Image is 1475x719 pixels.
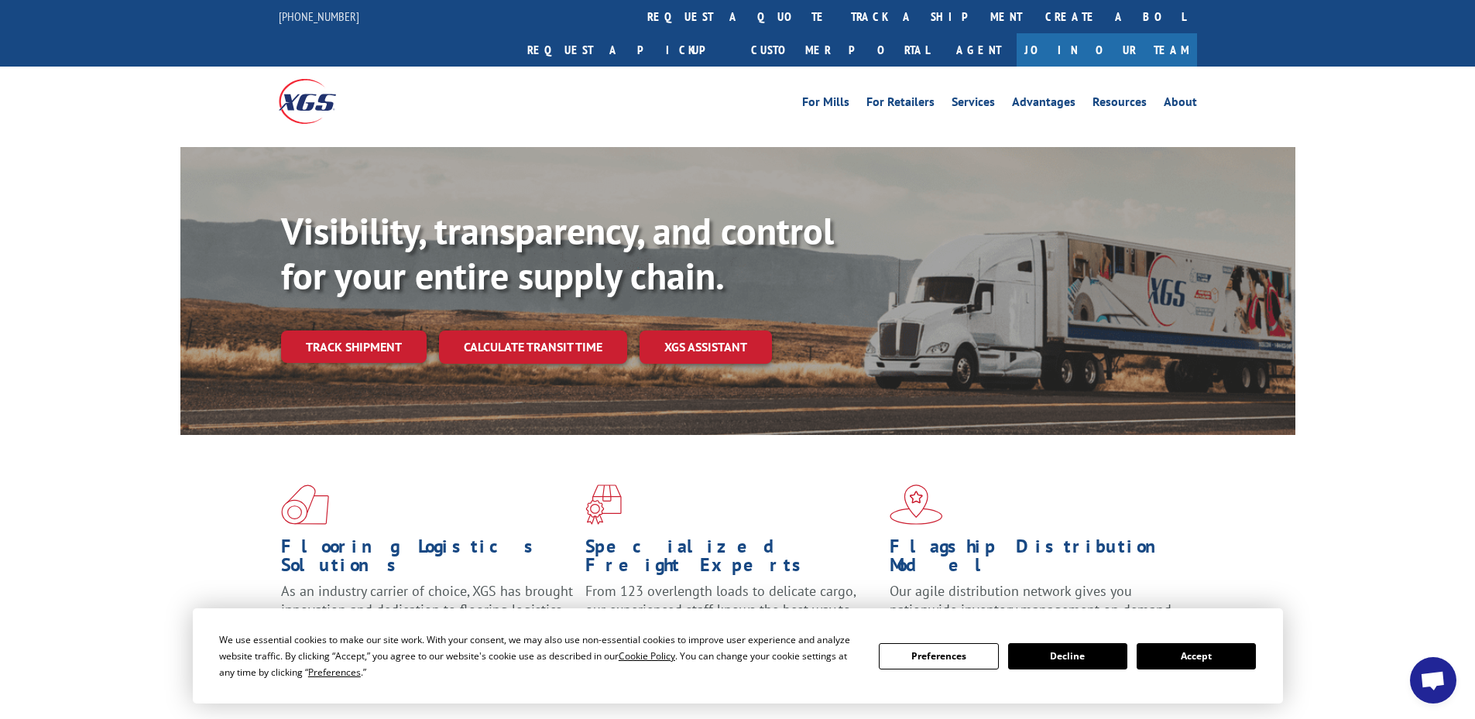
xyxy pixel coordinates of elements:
[802,96,849,113] a: For Mills
[1137,643,1256,669] button: Accept
[585,484,622,525] img: xgs-icon-focused-on-flooring-red
[739,33,941,67] a: Customer Portal
[308,666,361,679] span: Preferences
[1008,643,1127,669] button: Decline
[952,96,995,113] a: Services
[640,330,772,364] a: XGS ASSISTANT
[1164,96,1197,113] a: About
[941,33,1017,67] a: Agent
[281,207,834,300] b: Visibility, transparency, and control for your entire supply chain.
[281,330,427,363] a: Track shipment
[1093,96,1147,113] a: Resources
[585,582,878,651] p: From 123 overlength loads to delicate cargo, our experienced staff knows the best way to move you...
[890,537,1182,582] h1: Flagship Distribution Model
[439,330,627,364] a: Calculate transit time
[281,537,574,582] h1: Flooring Logistics Solutions
[219,632,860,680] div: We use essential cookies to make our site work. With your consent, we may also use non-essential ...
[585,537,878,582] h1: Specialized Freight Experts
[281,582,573,637] span: As an industry carrier of choice, XGS has brought innovation and dedication to flooring logistics...
[879,643,998,669] button: Preferences
[619,649,675,663] span: Cookie Policy
[866,96,935,113] a: For Retailers
[890,484,943,525] img: xgs-icon-flagship-distribution-model-red
[890,582,1175,618] span: Our agile distribution network gives you nationwide inventory management on demand.
[1410,657,1456,704] div: Open chat
[193,608,1283,704] div: Cookie Consent Prompt
[1017,33,1197,67] a: Join Our Team
[281,484,329,525] img: xgs-icon-total-supply-chain-intelligence-red
[516,33,739,67] a: Request a pickup
[1012,96,1075,113] a: Advantages
[279,9,359,24] a: [PHONE_NUMBER]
